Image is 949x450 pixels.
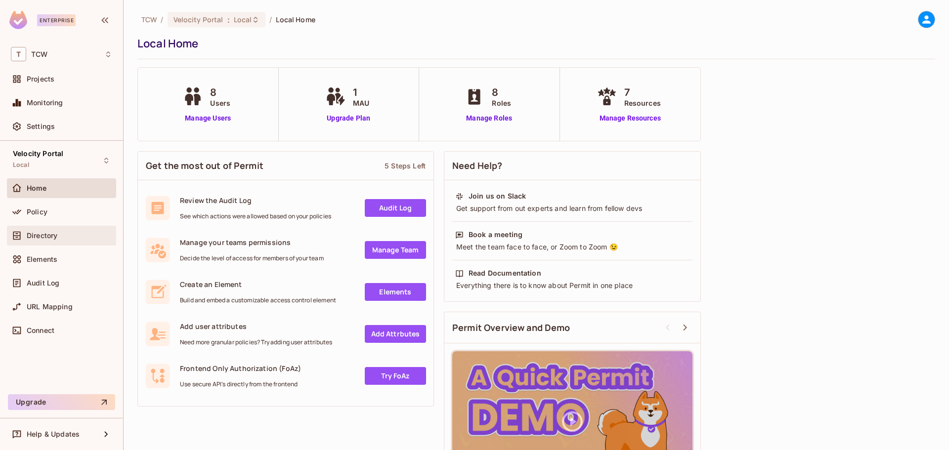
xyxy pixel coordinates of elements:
[180,322,332,331] span: Add user attributes
[180,364,301,373] span: Frontend Only Authorization (FoAz)
[469,268,541,278] div: Read Documentation
[180,254,324,262] span: Decide the level of access for members of your team
[27,232,57,240] span: Directory
[141,15,157,24] span: the active workspace
[27,327,54,334] span: Connect
[180,196,331,205] span: Review the Audit Log
[9,11,27,29] img: SReyMgAAAABJRU5ErkJggg==
[13,161,29,169] span: Local
[27,75,54,83] span: Projects
[27,184,47,192] span: Home
[452,322,570,334] span: Permit Overview and Demo
[323,113,374,123] a: Upgrade Plan
[365,325,426,343] a: Add Attrbutes
[27,255,57,263] span: Elements
[469,230,522,240] div: Book a meeting
[624,85,661,100] span: 7
[8,394,115,410] button: Upgrade
[353,98,369,108] span: MAU
[469,191,526,201] div: Join us on Slack
[365,241,426,259] a: Manage Team
[180,212,331,220] span: See which actions were allowed based on your policies
[492,85,511,100] span: 8
[13,150,63,158] span: Velocity Portal
[137,36,930,51] div: Local Home
[276,15,315,24] span: Local Home
[365,199,426,217] a: Audit Log
[365,367,426,385] a: Try FoAz
[180,380,301,388] span: Use secure API's directly from the frontend
[227,16,230,24] span: :
[452,160,503,172] span: Need Help?
[27,123,55,130] span: Settings
[385,161,426,170] div: 5 Steps Left
[492,98,511,108] span: Roles
[455,242,690,252] div: Meet the team face to face, or Zoom to Zoom 😉
[31,50,47,58] span: Workspace: TCW
[27,279,59,287] span: Audit Log
[37,14,76,26] div: Enterprise
[180,280,336,289] span: Create an Element
[180,113,235,123] a: Manage Users
[180,296,336,304] span: Build and embed a customizable access control element
[234,15,252,24] span: Local
[27,430,80,438] span: Help & Updates
[455,204,690,213] div: Get support from out experts and learn from fellow devs
[624,98,661,108] span: Resources
[210,98,230,108] span: Users
[455,281,690,290] div: Everything there is to know about Permit in one place
[462,113,516,123] a: Manage Roles
[595,113,666,123] a: Manage Resources
[161,15,163,24] li: /
[11,47,26,61] span: T
[180,338,332,346] span: Need more granular policies? Try adding user attributes
[353,85,369,100] span: 1
[27,99,63,107] span: Monitoring
[173,15,223,24] span: Velocity Portal
[146,160,263,172] span: Get the most out of Permit
[27,208,47,216] span: Policy
[27,303,73,311] span: URL Mapping
[365,283,426,301] a: Elements
[210,85,230,100] span: 8
[269,15,272,24] li: /
[180,238,324,247] span: Manage your teams permissions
